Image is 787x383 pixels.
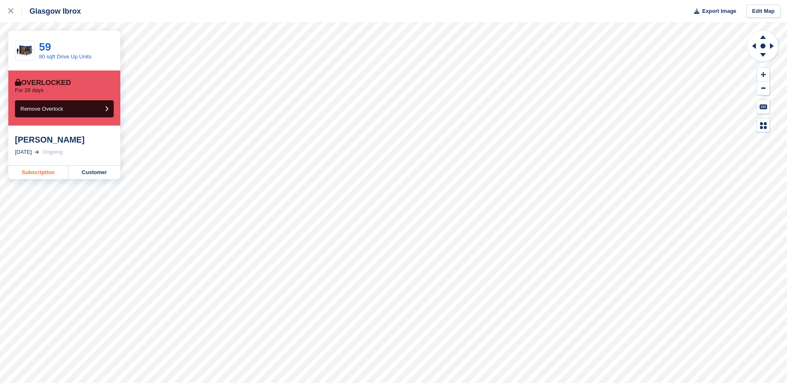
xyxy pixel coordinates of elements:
[22,6,81,16] div: Glasgow Ibrox
[757,68,770,82] button: Zoom In
[15,135,114,145] div: [PERSON_NAME]
[15,100,114,117] button: Remove Overlock
[757,82,770,95] button: Zoom Out
[746,5,780,18] a: Edit Map
[39,53,91,60] a: 80 sqft Drive Up Units
[15,148,32,156] div: [DATE]
[757,100,770,114] button: Keyboard Shortcuts
[689,5,736,18] button: Export Image
[68,166,120,179] a: Customer
[15,44,34,58] img: 80-sqft-container.jpg
[20,106,63,112] span: Remove Overlock
[39,41,51,53] a: 59
[35,150,39,154] img: arrow-right-light-icn-cde0832a797a2874e46488d9cf13f60e5c3a73dbe684e267c42b8395dfbc2abf.svg
[15,87,44,94] p: For 28 days
[702,7,736,15] span: Export Image
[757,119,770,132] button: Map Legend
[15,79,71,87] div: Overlocked
[8,166,68,179] a: Subscription
[42,148,63,156] div: Ongoing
